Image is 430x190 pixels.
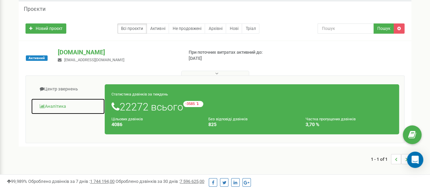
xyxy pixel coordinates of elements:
[183,101,203,107] small: -3585
[28,179,115,184] span: Оброблено дзвінків за 7 днів :
[111,92,168,97] small: Статистика дзвінків за тиждень
[371,154,391,164] span: 1 - 1 of 1
[226,23,242,34] a: Нові
[25,23,66,34] a: Новий проєкт
[111,117,143,121] small: Цільових дзвінків
[371,147,411,171] nav: ...
[26,55,48,61] span: Активний
[306,122,392,127] h4: 3,70 %
[90,179,115,184] u: 1 744 194,00
[169,23,205,34] a: Не продовжені
[117,23,147,34] a: Всі проєкти
[205,23,226,34] a: Архівні
[189,49,276,62] p: При поточних витратах активний до: [DATE]
[31,98,105,115] a: Аналiтика
[147,23,169,34] a: Активні
[31,81,105,98] a: Центр звернень
[208,117,247,121] small: Без відповіді дзвінків
[58,48,177,57] p: [DOMAIN_NAME]
[111,101,392,113] h1: 22272 всього
[317,23,374,34] input: Пошук
[407,152,423,168] div: Open Intercom Messenger
[111,122,198,127] h4: 4086
[24,6,46,12] h5: Проєкти
[242,23,259,34] a: Тріал
[374,23,394,34] button: Пошук
[306,117,356,121] small: Частка пропущених дзвінків
[64,58,124,62] span: [EMAIL_ADDRESS][DOMAIN_NAME]
[180,179,204,184] u: 7 596 625,00
[116,179,204,184] span: Оброблено дзвінків за 30 днів :
[7,179,27,184] span: 99,989%
[208,122,295,127] h4: 825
